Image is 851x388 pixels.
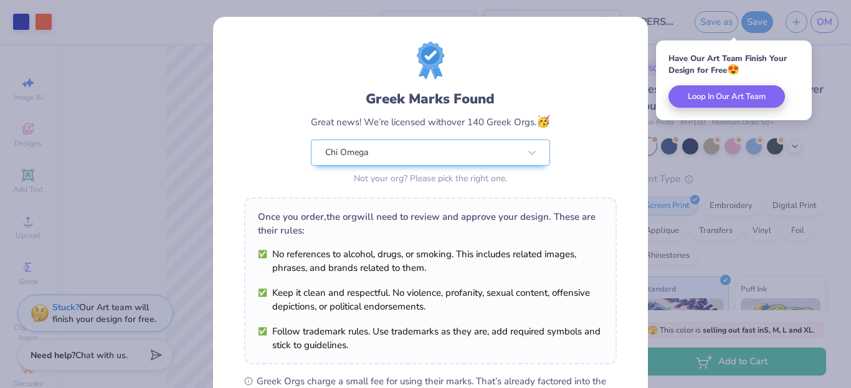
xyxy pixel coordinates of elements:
div: Once you order, the org will need to review and approve your design. These are their rules: [258,210,603,237]
div: Great news! We’re licensed with over 140 Greek Orgs. [311,113,550,130]
div: Have Our Art Team Finish Your Design for Free [668,53,799,76]
div: Greek Marks Found [311,89,550,109]
span: 🥳 [536,114,550,129]
li: Follow trademark rules. Use trademarks as they are, add required symbols and stick to guidelines. [258,324,603,352]
div: Not your org? Please pick the right one. [311,172,550,185]
img: license-marks-badge.png [417,42,444,79]
button: Loop In Our Art Team [668,85,785,108]
li: Keep it clean and respectful. No violence, profanity, sexual content, offensive depictions, or po... [258,286,603,313]
span: 😍 [727,63,739,77]
li: No references to alcohol, drugs, or smoking. This includes related images, phrases, and brands re... [258,247,603,275]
